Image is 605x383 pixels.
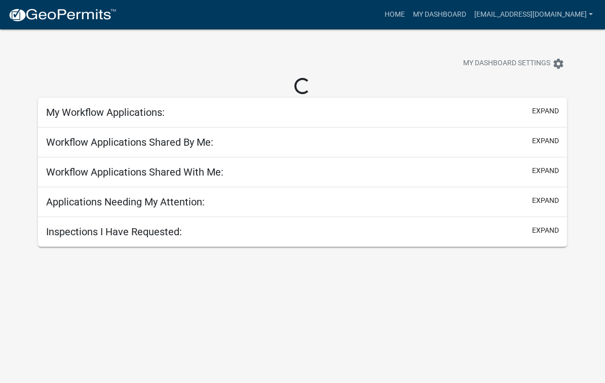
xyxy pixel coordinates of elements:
span: My Dashboard Settings [463,58,550,70]
button: My Dashboard Settingssettings [455,54,573,73]
i: settings [552,58,564,70]
h5: My Workflow Applications: [46,106,165,118]
button: expand [532,106,559,116]
button: expand [532,136,559,146]
button: expand [532,225,559,236]
h5: Workflow Applications Shared By Me: [46,136,213,148]
h5: Workflow Applications Shared With Me: [46,166,223,178]
a: My Dashboard [409,5,470,24]
h5: Inspections I Have Requested: [46,226,182,238]
h5: Applications Needing My Attention: [46,196,205,208]
a: [EMAIL_ADDRESS][DOMAIN_NAME] [470,5,597,24]
button: expand [532,165,559,176]
button: expand [532,195,559,206]
a: Home [381,5,409,24]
